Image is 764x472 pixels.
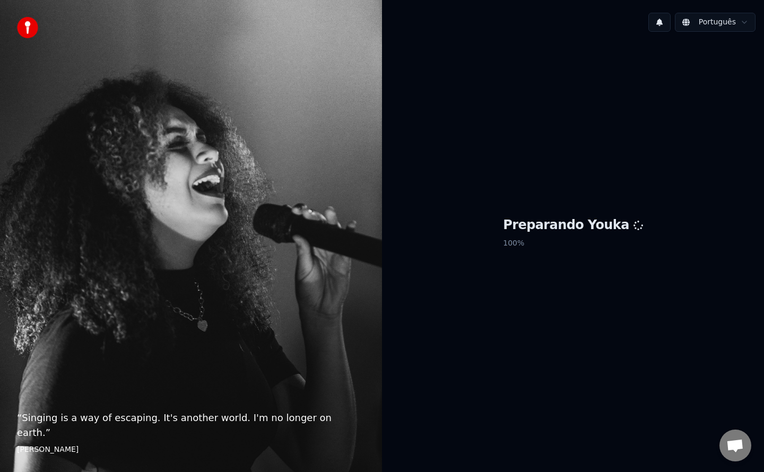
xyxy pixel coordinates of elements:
[503,234,643,253] p: 100 %
[503,217,643,234] h1: Preparando Youka
[719,430,751,461] div: Open chat
[17,444,365,455] footer: [PERSON_NAME]
[17,410,365,440] p: “ Singing is a way of escaping. It's another world. I'm no longer on earth. ”
[17,17,38,38] img: youka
